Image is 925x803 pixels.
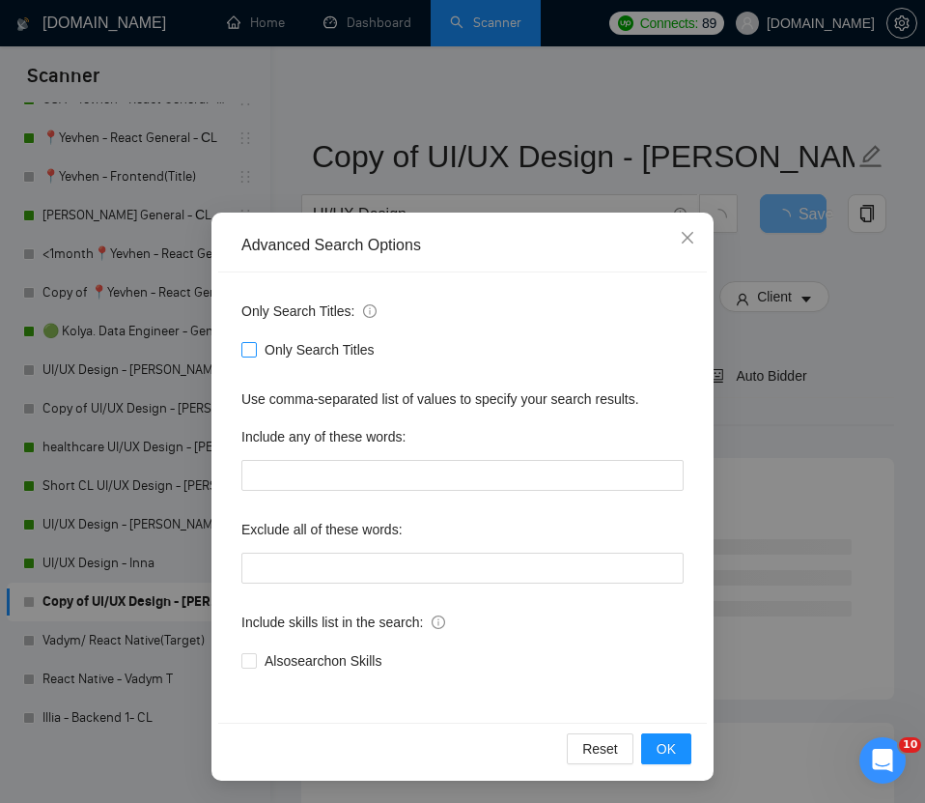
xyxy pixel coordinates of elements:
[241,301,377,322] span: Only Search Titles:
[661,213,714,265] button: Close
[363,304,377,318] span: info-circle
[582,738,618,760] span: Reset
[657,738,676,760] span: OK
[257,339,382,360] span: Only Search Titles
[241,514,403,545] label: Exclude all of these words:
[241,421,406,452] label: Include any of these words:
[899,737,921,753] span: 10
[432,616,445,629] span: info-circle
[257,650,389,672] span: Also search on Skills
[241,235,684,256] div: Advanced Search Options
[680,230,695,245] span: close
[567,733,633,764] button: Reset
[241,388,684,410] div: Use comma-separated list of values to specify your search results.
[859,737,906,784] iframe: Intercom live chat
[241,612,445,633] span: Include skills list in the search:
[641,733,691,764] button: OK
